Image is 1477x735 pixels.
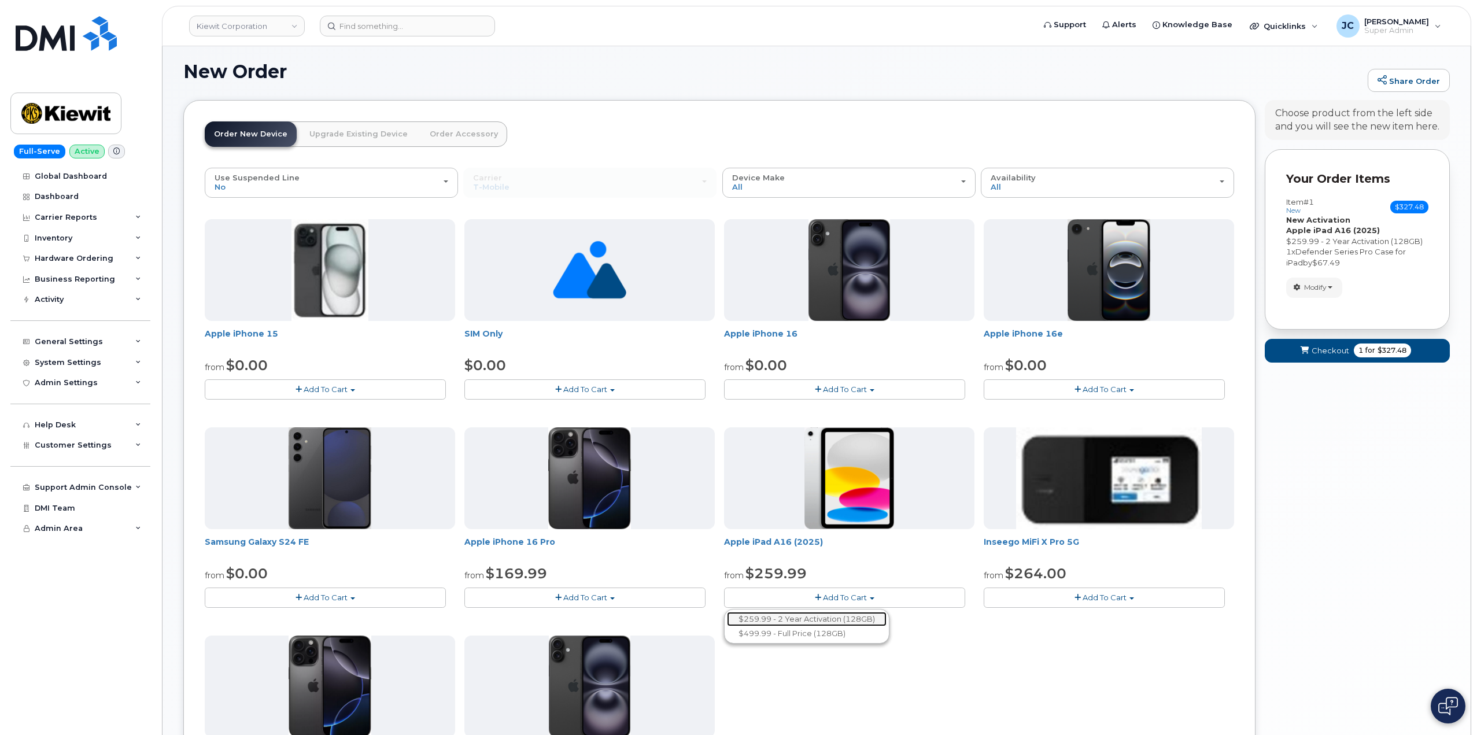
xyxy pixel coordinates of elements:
[205,328,278,339] a: Apple iPhone 15
[289,427,371,529] img: s24FE.jpg
[205,537,309,547] a: Samsung Galaxy S24 FE
[1275,107,1439,134] div: Choose product from the left side and you will see the new item here.
[1368,69,1450,92] a: Share Order
[1363,345,1378,356] span: for
[1312,258,1340,267] span: $67.49
[1286,278,1342,298] button: Modify
[984,588,1225,608] button: Add To Cart
[1364,26,1429,35] span: Super Admin
[981,168,1234,198] button: Availability All
[464,328,503,339] a: SIM Only
[1304,197,1314,206] span: #1
[732,173,785,182] span: Device Make
[300,121,417,147] a: Upgrade Existing Device
[1286,198,1314,215] h3: Item
[984,328,1063,339] a: Apple iPhone 16e
[804,427,894,529] img: ipad_11.png
[1036,13,1094,36] a: Support
[727,612,887,626] a: $259.99 - 2 Year Activation (128GB)
[991,182,1001,191] span: All
[823,385,867,394] span: Add To Cart
[1358,345,1363,356] span: 1
[1016,427,1202,529] img: inseego5g.jpg
[563,385,607,394] span: Add To Cart
[226,565,268,582] span: $0.00
[1438,697,1458,715] img: Open chat
[205,536,455,559] div: Samsung Galaxy S24 FE
[1286,171,1428,187] p: Your Order Items
[724,328,797,339] a: Apple iPhone 16
[1264,21,1306,31] span: Quicklinks
[205,379,446,400] button: Add To Cart
[1083,593,1127,602] span: Add To Cart
[1286,206,1301,215] small: new
[1378,345,1406,356] span: $327.48
[205,328,455,351] div: Apple iPhone 15
[1286,236,1428,247] div: $259.99 - 2 Year Activation (128GB)
[226,357,268,374] span: $0.00
[205,121,297,147] a: Order New Device
[1304,282,1327,293] span: Modify
[464,570,484,581] small: from
[1286,215,1350,224] strong: New Activation
[724,537,823,547] a: Apple iPad A16 (2025)
[1162,19,1232,31] span: Knowledge Base
[205,168,458,198] button: Use Suspended Line No
[320,16,495,36] input: Find something...
[464,379,706,400] button: Add To Cart
[1342,19,1354,33] span: JC
[1083,385,1127,394] span: Add To Cart
[215,182,226,191] span: No
[1112,19,1136,31] span: Alerts
[984,536,1234,559] div: Inseego MiFi X Pro 5G
[724,588,965,608] button: Add To Cart
[464,357,506,374] span: $0.00
[984,537,1079,547] a: Inseego MiFi X Pro 5G
[548,427,630,529] img: iphone_16_pro.png
[808,219,890,321] img: iphone_16_plus.png
[189,16,305,36] a: Kiewit Corporation
[464,537,555,547] a: Apple iPhone 16 Pro
[1005,357,1047,374] span: $0.00
[1390,201,1428,213] span: $327.48
[724,362,744,372] small: from
[984,379,1225,400] button: Add To Cart
[1286,247,1291,256] span: 1
[215,173,300,182] span: Use Suspended Line
[553,219,626,321] img: no_image_found-2caef05468ed5679b831cfe6fc140e25e0c280774317ffc20a367ab7fd17291e.png
[1094,13,1144,36] a: Alerts
[1144,13,1240,36] a: Knowledge Base
[464,328,715,351] div: SIM Only
[984,570,1003,581] small: from
[724,536,974,559] div: Apple iPad A16 (2025)
[724,379,965,400] button: Add To Cart
[1054,19,1086,31] span: Support
[1005,565,1066,582] span: $264.00
[563,593,607,602] span: Add To Cart
[205,362,224,372] small: from
[1328,14,1449,38] div: Jene Cook
[984,362,1003,372] small: from
[1068,219,1151,321] img: iphone16e.png
[984,328,1234,351] div: Apple iPhone 16e
[183,61,1362,82] h1: New Order
[745,565,807,582] span: $259.99
[823,593,867,602] span: Add To Cart
[464,588,706,608] button: Add To Cart
[732,182,743,191] span: All
[1312,345,1349,356] span: Checkout
[724,328,974,351] div: Apple iPhone 16
[727,626,887,641] a: $499.99 - Full Price (128GB)
[991,173,1036,182] span: Availability
[291,219,368,321] img: iphone15.jpg
[304,593,348,602] span: Add To Cart
[722,168,976,198] button: Device Make All
[304,385,348,394] span: Add To Cart
[205,570,224,581] small: from
[1286,247,1406,267] span: Defender Series Pro Case for iPad
[464,536,715,559] div: Apple iPhone 16 Pro
[1286,226,1380,235] strong: Apple iPad A16 (2025)
[420,121,507,147] a: Order Accessory
[205,588,446,608] button: Add To Cart
[1265,339,1450,363] button: Checkout 1 for $327.48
